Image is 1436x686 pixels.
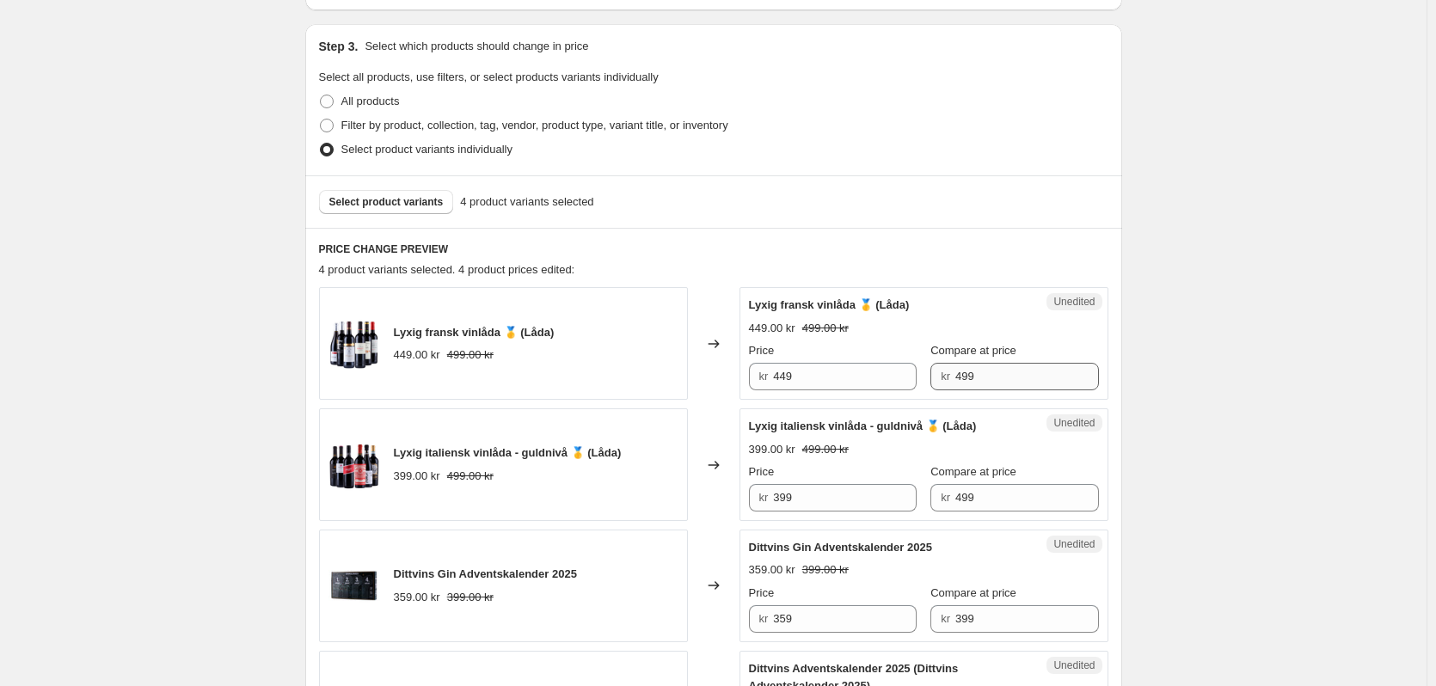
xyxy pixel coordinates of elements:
strike: 499.00 kr [447,468,494,485]
span: Dittvins Gin Adventskalender 2025 [749,541,932,554]
strike: 399.00 kr [802,561,849,579]
strike: 499.00 kr [802,320,849,337]
span: Lyxig fransk vinlåda 🥇 (Låda) [394,326,555,339]
span: Unedited [1053,295,1095,309]
span: Unedited [1053,416,1095,430]
div: 449.00 kr [749,320,795,337]
span: Unedited [1053,537,1095,551]
div: 359.00 kr [394,589,440,606]
img: FranskLuksusSmagekasse_100011_80x.png [328,318,380,370]
span: Unedited [1053,658,1095,672]
div: 399.00 kr [394,468,440,485]
span: Dittvins Gin Adventskalender 2025 [394,567,577,580]
span: 4 product variants selected [460,193,593,211]
span: kr [759,491,769,504]
span: All products [341,95,400,107]
h6: PRICE CHANGE PREVIEW [319,242,1108,256]
span: Price [749,586,775,599]
span: Price [749,465,775,478]
div: 449.00 kr [394,346,440,364]
p: Select which products should change in price [365,38,588,55]
strike: 399.00 kr [447,589,494,606]
img: Ginkalender_dennye_2_80x.jpg [328,560,380,611]
span: kr [759,612,769,625]
div: 399.00 kr [749,441,795,458]
span: Compare at price [930,465,1016,478]
button: Select product variants [319,190,454,214]
span: 4 product variants selected. 4 product prices edited: [319,263,575,276]
span: kr [759,370,769,383]
span: Price [749,344,775,357]
span: kr [941,370,950,383]
span: Lyxig fransk vinlåda 🥇 (Låda) [749,298,910,311]
span: kr [941,491,950,504]
strike: 499.00 kr [802,441,849,458]
span: kr [941,612,950,625]
h2: Step 3. [319,38,359,55]
span: Lyxig italiensk vinlåda - guldnivå 🥇 (Låda) [749,420,977,432]
img: ItalienskLuksusSmagekasse_GuldNiveau_R1244_a190876f-1211-422b-976c-0bb385c6c1bf_80x.png [328,439,380,491]
span: Select all products, use filters, or select products variants individually [319,70,659,83]
span: Compare at price [930,344,1016,357]
span: Lyxig italiensk vinlåda - guldnivå 🥇 (Låda) [394,446,622,459]
strike: 499.00 kr [447,346,494,364]
span: Select product variants [329,195,444,209]
span: Filter by product, collection, tag, vendor, product type, variant title, or inventory [341,119,728,132]
div: 359.00 kr [749,561,795,579]
span: Compare at price [930,586,1016,599]
span: Select product variants individually [341,143,512,156]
